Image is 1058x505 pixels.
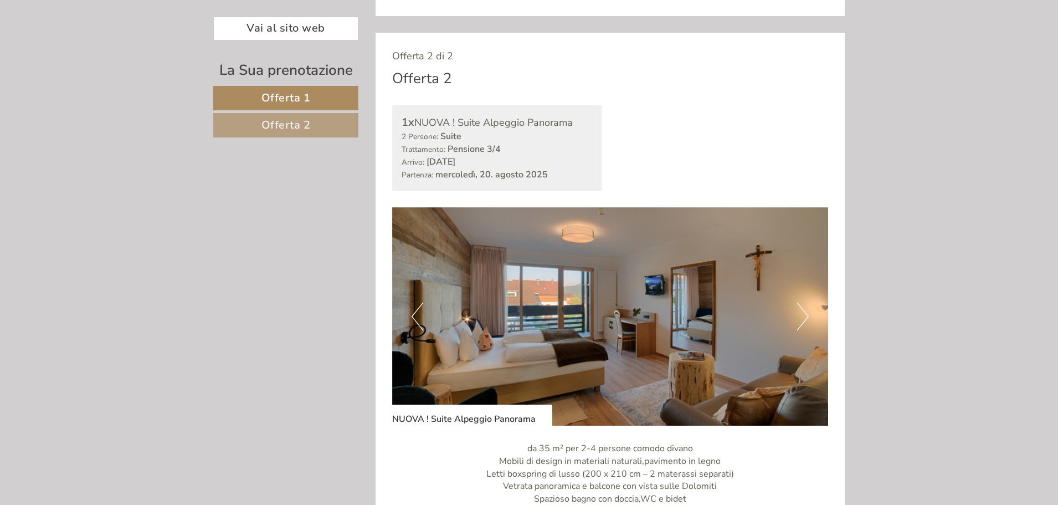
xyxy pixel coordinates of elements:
div: Offerta 2 [392,68,452,89]
div: NUOVA ! Suite Alpeggio Panorama [402,115,593,131]
b: Suite [440,130,461,142]
small: 2 Persone: [402,131,438,142]
div: NUOVA ! Suite Alpeggio Panorama [392,405,552,426]
small: Arrivo: [402,157,424,167]
b: 1x [402,115,414,130]
div: La Sua prenotazione [213,60,358,80]
img: image [392,207,829,426]
button: Previous [412,303,423,330]
small: Trattamento: [402,144,445,155]
a: Vai al sito web [213,17,358,40]
b: Pensione 3/4 [448,143,501,155]
button: Next [797,303,809,330]
b: mercoledì, 20. agosto 2025 [435,169,548,181]
small: Partenza: [402,170,433,180]
span: Offerta 2 [261,118,311,132]
b: [DATE] [427,156,455,168]
span: Offerta 1 [261,90,311,105]
span: Offerta 2 di 2 [392,49,453,63]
